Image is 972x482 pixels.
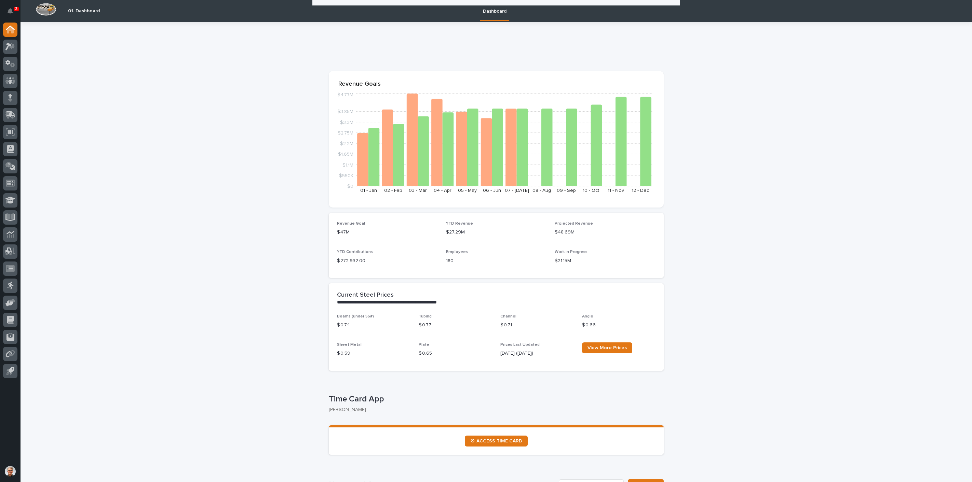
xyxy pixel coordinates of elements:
[632,188,649,193] text: 12 - Dec
[15,6,17,11] p: 3
[329,407,658,413] p: [PERSON_NAME]
[338,131,353,136] tspan: $2.75M
[340,141,353,146] tspan: $2.2M
[434,188,451,193] text: 04 - Apr
[419,314,432,318] span: Tubing
[360,188,377,193] text: 01 - Jan
[446,222,473,226] span: YTD Revenue
[337,314,374,318] span: Beams (under 55#)
[446,229,547,236] p: $27.29M
[340,120,353,125] tspan: $3.3M
[419,343,429,347] span: Plate
[483,188,501,193] text: 06 - Jun
[465,436,528,446] a: ⏲ ACCESS TIME CARD
[500,322,574,329] p: $ 0.71
[384,188,402,193] text: 02 - Feb
[458,188,477,193] text: 05 - May
[555,222,593,226] span: Projected Revenue
[339,173,353,178] tspan: $550K
[36,3,56,16] img: Workspace Logo
[555,250,588,254] span: Work in Progress
[588,345,627,350] span: View More Prices
[337,110,353,114] tspan: $3.85M
[500,343,540,347] span: Prices Last Updated
[338,152,353,157] tspan: $1.65M
[582,322,656,329] p: $ 0.66
[337,250,373,254] span: YTD Contributions
[347,184,353,189] tspan: $0
[446,257,547,265] p: 180
[337,343,362,347] span: Sheet Metal
[555,257,656,265] p: $21.15M
[338,81,654,88] p: Revenue Goals
[419,322,492,329] p: $ 0.77
[68,8,100,14] h2: 01. Dashboard
[337,292,394,299] h2: Current Steel Prices
[329,394,661,404] p: Time Card App
[337,350,410,357] p: $ 0.59
[555,229,656,236] p: $48.69M
[608,188,624,193] text: 11 - Nov
[337,322,410,329] p: $ 0.74
[500,314,516,318] span: Channel
[337,229,438,236] p: $47M
[419,350,492,357] p: $ 0.65
[500,350,574,357] p: [DATE] ([DATE])
[470,439,522,443] span: ⏲ ACCESS TIME CARD
[337,222,365,226] span: Revenue Goal
[3,464,17,479] button: users-avatar
[337,93,353,98] tspan: $4.77M
[583,188,599,193] text: 10 - Oct
[3,4,17,18] button: Notifications
[505,188,529,193] text: 07 - [DATE]
[9,8,17,19] div: Notifications3
[409,188,427,193] text: 03 - Mar
[337,257,438,265] p: $ 272,932.00
[446,250,468,254] span: Employees
[342,163,353,168] tspan: $1.1M
[557,188,576,193] text: 09 - Sep
[532,188,551,193] text: 08 - Aug
[582,342,632,353] a: View More Prices
[582,314,593,318] span: Angle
